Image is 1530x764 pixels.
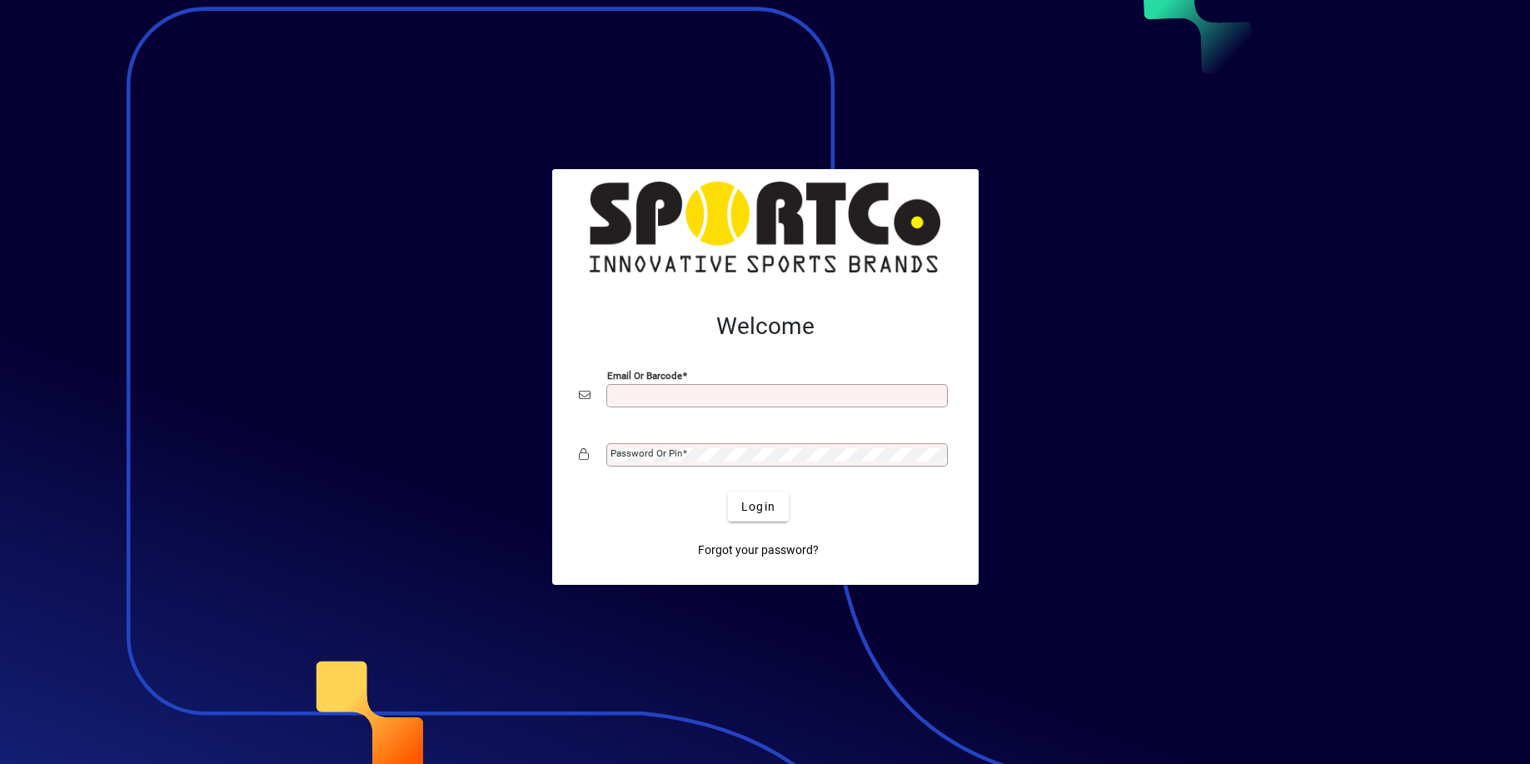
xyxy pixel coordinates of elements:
[698,542,819,559] span: Forgot your password?
[741,498,775,516] span: Login
[579,312,952,341] h2: Welcome
[691,535,825,565] a: Forgot your password?
[611,447,682,459] mat-label: Password or Pin
[728,492,789,522] button: Login
[607,370,682,382] mat-label: Email or Barcode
